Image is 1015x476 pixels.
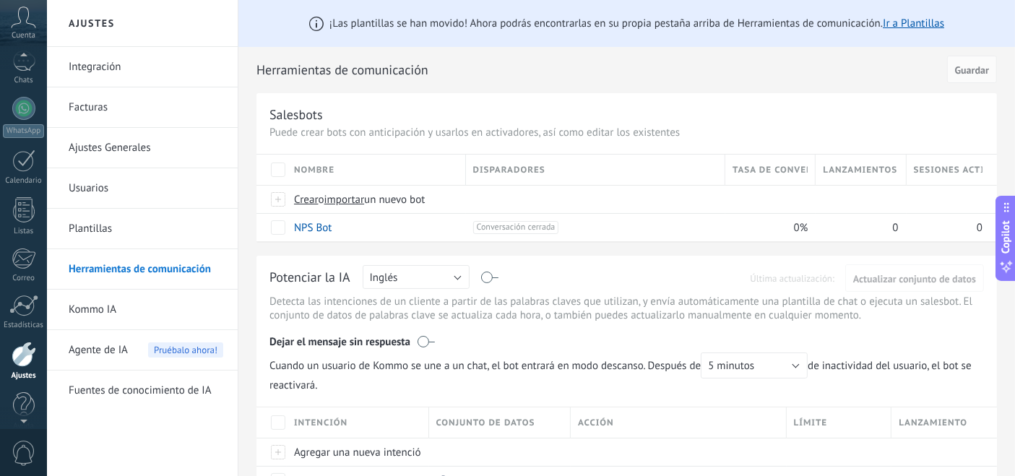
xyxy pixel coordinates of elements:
li: Agente de IA [47,330,238,371]
div: Potenciar la IA [269,269,350,287]
span: Conversación cerrada [473,221,559,234]
span: Copilot [999,220,1014,254]
a: Fuentes de conocimiento de IA [69,371,223,411]
a: Ir a Plantillas [883,17,944,30]
span: un nuevo bot [364,193,425,207]
li: Usuarios [47,168,238,209]
span: Nombre [294,163,334,177]
span: Conjunto de datos [436,416,535,430]
span: Límite [794,416,828,430]
span: ¡Las plantillas se han movido! Ahora podrás encontrarlas en su propia pestaña arriba de Herramien... [329,17,944,30]
a: Integración [69,47,223,87]
li: Kommo IA [47,290,238,330]
span: Sesiones activas [914,163,982,177]
p: Detecta las intenciones de un cliente a partir de las palabras claves que utilizan, y envía autom... [269,295,984,322]
span: de inactividad del usuario, el bot se reactivará. [269,352,984,392]
span: Agente de IA [69,330,128,371]
li: Ajustes Generales [47,128,238,168]
a: Plantillas [69,209,223,249]
div: 0 [816,214,899,241]
span: 0 [977,221,982,235]
span: Tasa de conversión [733,163,808,177]
span: o [319,193,324,207]
li: Herramientas de comunicación [47,249,238,290]
span: Disparadores [473,163,545,177]
p: Puede crear bots con anticipación y usarlos en activadores, así como editar los existentes [269,126,984,139]
div: Dejar el mensaje sin respuesta [269,325,984,352]
span: Crear [294,193,319,207]
div: Correo [3,274,45,283]
span: 0 [893,221,899,235]
span: Lanzamiento [899,416,967,430]
span: importar [324,193,365,207]
li: Fuentes de conocimiento de IA [47,371,238,410]
div: Salesbots [269,106,323,123]
span: Guardar [955,65,989,75]
a: Herramientas de comunicación [69,249,223,290]
div: Chats [3,76,45,85]
a: NPS Bot [294,221,332,235]
span: Lanzamientos totales [823,163,898,177]
div: 0% [725,214,808,241]
span: Cuando un usuario de Kommo se une a un chat, el bot entrará en modo descanso. Después de [269,352,808,378]
div: Ajustes [3,371,45,381]
a: Facturas [69,87,223,128]
li: Facturas [47,87,238,128]
span: Acción [578,416,614,430]
a: Kommo IA [69,290,223,330]
button: Guardar [947,56,997,83]
span: Inglés [370,271,398,285]
li: Integración [47,47,238,87]
span: 5 minutos [708,359,754,373]
div: 0 [907,214,982,241]
div: Calendario [3,176,45,186]
a: Ajustes Generales [69,128,223,168]
span: 0% [794,221,808,235]
div: WhatsApp [3,124,44,138]
div: Agregar una nueva intención [287,438,422,466]
span: Pruébalo ahora! [148,342,223,358]
a: Usuarios [69,168,223,209]
button: Inglés [363,265,470,289]
div: Estadísticas [3,321,45,330]
button: 5 minutos [701,352,808,378]
span: Cuenta [12,31,35,40]
div: Listas [3,227,45,236]
span: Intención [294,416,347,430]
li: Plantillas [47,209,238,249]
h2: Herramientas de comunicación [256,56,942,85]
a: Agente de IAPruébalo ahora! [69,330,223,371]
